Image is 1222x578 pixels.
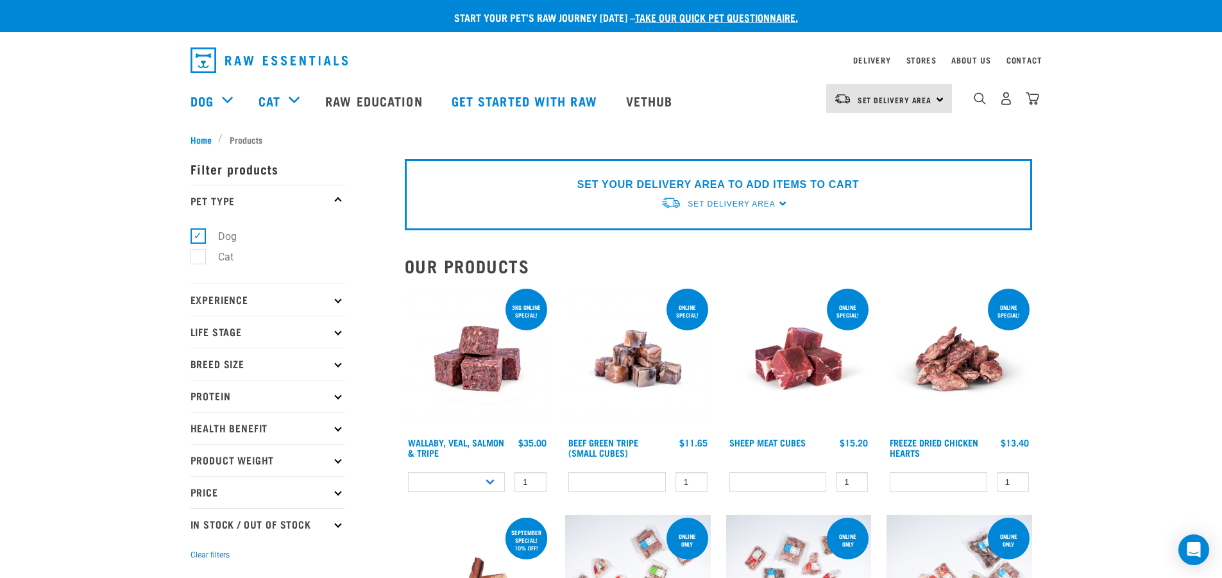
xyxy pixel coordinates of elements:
[405,286,550,432] img: Wallaby Veal Salmon Tripe 1642
[666,298,708,325] div: ONLINE SPECIAL!
[853,58,890,62] a: Delivery
[988,527,1030,554] div: Online Only
[439,75,613,126] a: Get started with Raw
[505,523,547,557] div: September special! 10% off!
[999,92,1013,105] img: user.png
[191,133,219,146] a: Home
[191,153,344,185] p: Filter products
[191,47,348,73] img: Raw Essentials Logo
[666,527,708,554] div: Online Only
[191,508,344,540] p: In Stock / Out Of Stock
[827,527,869,554] div: Online Only
[679,438,708,448] div: $11.65
[613,75,689,126] a: Vethub
[180,42,1042,78] nav: dropdown navigation
[951,58,990,62] a: About Us
[191,412,344,444] p: Health Benefit
[568,440,638,455] a: Beef Green Tripe (Small Cubes)
[505,298,547,325] div: 3kg online special!
[405,256,1032,276] h2: Our Products
[191,185,344,217] p: Pet Type
[1001,438,1029,448] div: $13.40
[518,438,547,448] div: $35.00
[191,133,212,146] span: Home
[191,91,214,110] a: Dog
[191,444,344,476] p: Product Weight
[906,58,937,62] a: Stores
[729,440,806,445] a: Sheep Meat Cubes
[577,177,859,192] p: SET YOUR DELIVERY AREA TO ADD ITEMS TO CART
[726,286,872,432] img: Sheep Meat
[1026,92,1039,105] img: home-icon@2x.png
[514,472,547,492] input: 1
[887,286,1032,432] img: FD Chicken Hearts
[834,93,851,105] img: van-moving.png
[198,228,242,244] label: Dog
[259,91,280,110] a: Cat
[565,286,711,432] img: Beef Tripe Bites 1634
[408,440,504,455] a: Wallaby, Veal, Salmon & Tripe
[191,476,344,508] p: Price
[988,298,1030,325] div: ONLINE SPECIAL!
[198,249,239,265] label: Cat
[836,472,868,492] input: 1
[974,92,986,105] img: home-icon-1@2x.png
[661,196,681,210] img: van-moving.png
[1178,534,1209,565] div: Open Intercom Messenger
[997,472,1029,492] input: 1
[191,380,344,412] p: Protein
[191,348,344,380] p: Breed Size
[635,14,798,20] a: take our quick pet questionnaire.
[312,75,438,126] a: Raw Education
[191,549,230,561] button: Clear filters
[675,472,708,492] input: 1
[890,440,978,455] a: Freeze Dried Chicken Hearts
[840,438,868,448] div: $15.20
[1006,58,1042,62] a: Contact
[688,200,775,208] span: Set Delivery Area
[191,316,344,348] p: Life Stage
[858,98,932,102] span: Set Delivery Area
[191,133,1032,146] nav: breadcrumbs
[827,298,869,325] div: ONLINE SPECIAL!
[191,284,344,316] p: Experience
